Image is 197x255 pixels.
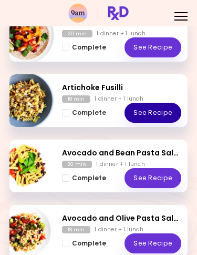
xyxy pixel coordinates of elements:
div: 20 min [62,161,92,168]
span: Complete [72,44,106,51]
div: 1 dinner + 1 lunch [96,161,145,168]
span: Complete [72,240,106,247]
div: 18 min [62,226,90,233]
div: 1 dinner + 1 lunch [97,30,146,37]
h2: Avocado and Olive Pasta Salad [62,213,181,224]
div: 1 dinner + 1 lunch [95,95,143,103]
button: Complete - Avocado and Bean Pasta Salad [62,172,106,184]
h2: Artichoke Fusilli [62,82,181,93]
a: See Recipe - Baked Chicken Tortillas [125,37,181,57]
span: Complete [72,174,106,182]
div: 18 min [62,95,90,103]
img: RxDiet [68,4,129,23]
a: See Recipe - Artichoke Fusilli [125,103,181,123]
button: Complete - Baked Chicken Tortillas [62,42,106,53]
button: Complete - Artichoke Fusilli [62,107,106,119]
a: See Recipe - Avocado and Olive Pasta Salad [125,233,181,253]
span: Complete [72,109,106,116]
a: See Recipe - Avocado and Bean Pasta Salad [125,168,181,188]
button: Complete - Avocado and Olive Pasta Salad [62,238,106,249]
h2: Avocado and Bean Pasta Salad [62,148,181,159]
div: 1 dinner + 1 lunch [95,226,143,233]
div: 30 min [62,30,92,37]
